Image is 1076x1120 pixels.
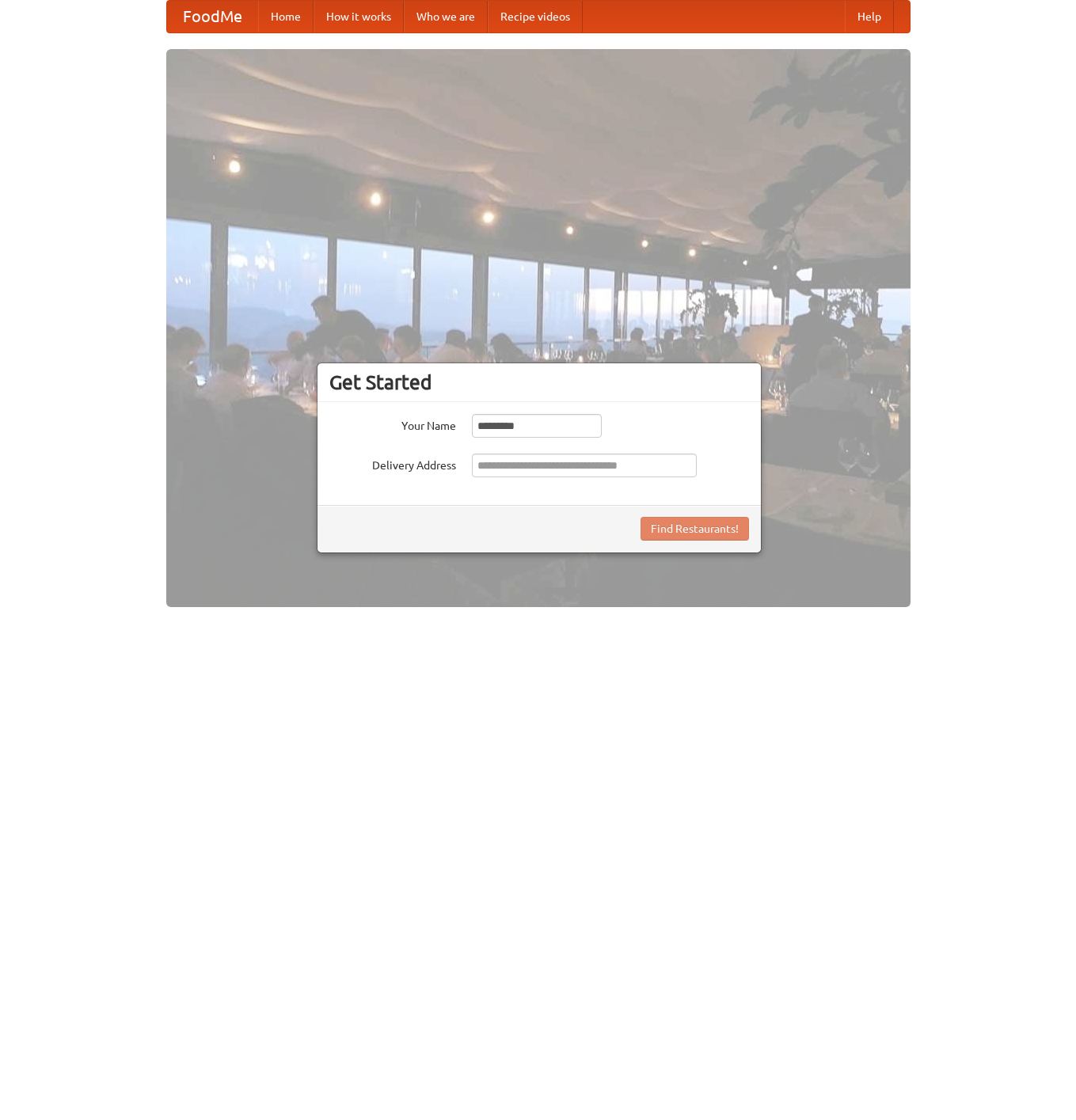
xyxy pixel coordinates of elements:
[404,1,488,32] a: Who we are
[258,1,314,32] a: Home
[329,414,456,434] label: Your Name
[641,517,749,541] button: Find Restaurants!
[488,1,583,32] a: Recipe videos
[167,1,258,32] a: FoodMe
[329,370,749,394] h3: Get Started
[329,454,456,473] label: Delivery Address
[314,1,404,32] a: How it works
[845,1,894,32] a: Help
